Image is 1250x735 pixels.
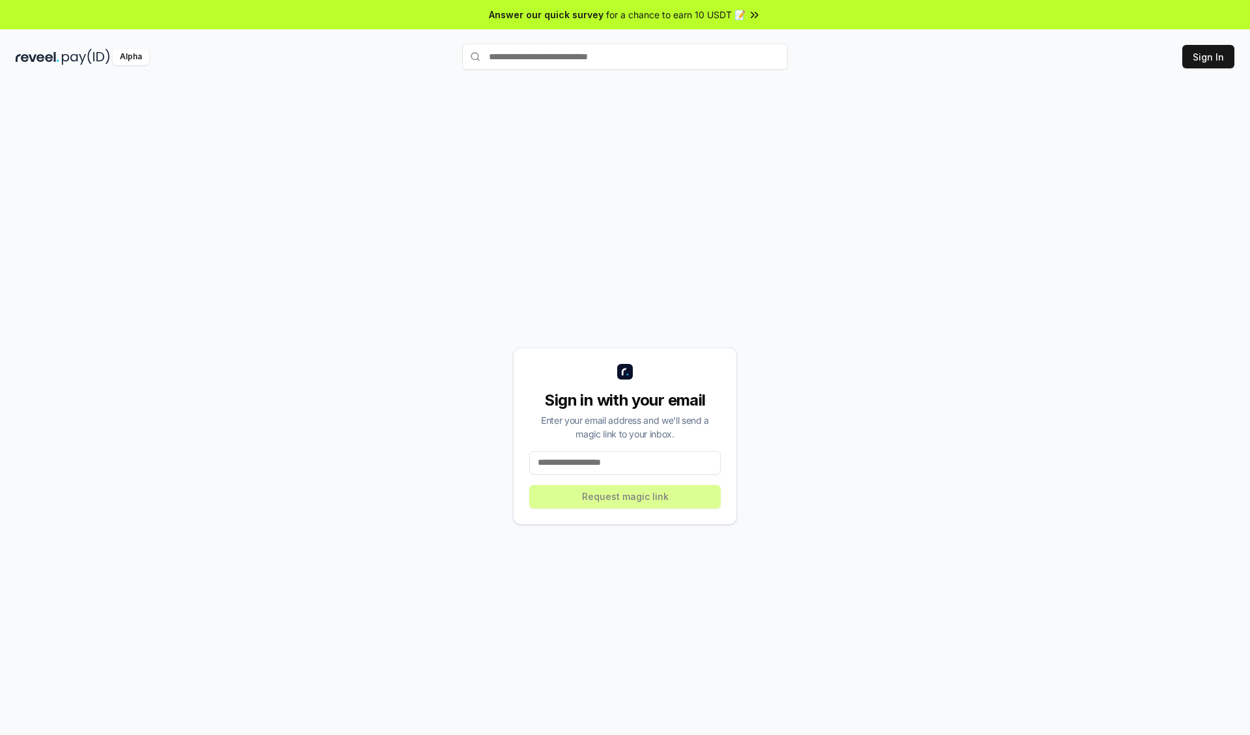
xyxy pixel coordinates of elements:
img: logo_small [617,364,633,380]
div: Enter your email address and we’ll send a magic link to your inbox. [529,413,721,441]
div: Alpha [113,49,149,65]
div: Sign in with your email [529,390,721,411]
span: Answer our quick survey [489,8,604,21]
img: pay_id [62,49,110,65]
button: Sign In [1182,45,1234,68]
img: reveel_dark [16,49,59,65]
span: for a chance to earn 10 USDT 📝 [606,8,745,21]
